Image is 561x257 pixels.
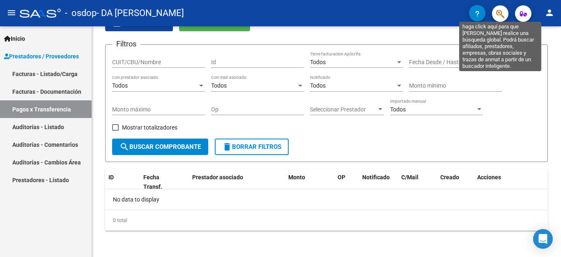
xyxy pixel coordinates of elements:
datatable-header-cell: Fecha Transf. [140,169,177,196]
button: Open calendar [492,58,501,67]
button: Buscar Comprobante [112,139,208,155]
span: Prestadores / Proveedores [4,52,79,61]
span: Buscar Comprobante [120,143,201,150]
input: Fecha inicio [409,59,439,66]
span: Monto [288,174,305,181]
span: Seleccionar Prestador [310,106,377,113]
mat-icon: search [120,142,129,152]
span: - DA [PERSON_NAME] [97,4,184,22]
span: Exportar CSV [112,20,166,28]
span: Todos [112,82,128,89]
datatable-header-cell: C/Mail [398,169,437,196]
mat-icon: menu [7,8,16,18]
span: Todos [310,59,326,65]
span: Prestador asociado [192,174,243,181]
datatable-header-cell: OP [334,169,359,196]
mat-icon: delete [222,142,232,152]
datatable-header-cell: Prestador asociado [189,169,285,196]
datatable-header-cell: Notificado [359,169,398,196]
datatable-header-cell: Acciones [474,169,548,196]
span: Todos [390,106,406,113]
span: OP [338,174,345,181]
span: C/Mail [401,174,418,181]
h3: Filtros [112,38,140,50]
span: Acciones [477,174,501,181]
input: Fecha fin [446,59,486,66]
span: Inicio [4,34,25,43]
div: 0 total [105,210,548,231]
span: ID [108,174,114,181]
datatable-header-cell: Creado [437,169,474,196]
span: Todos [310,82,326,89]
span: Creado [440,174,459,181]
div: No data to display [105,189,548,210]
span: - osdop [65,4,97,22]
mat-icon: person [545,8,554,18]
span: Todos [211,82,227,89]
datatable-header-cell: Monto [285,169,334,196]
span: Mostrar totalizadores [122,123,177,132]
div: Open Intercom Messenger [533,229,553,249]
datatable-header-cell: ID [105,169,140,196]
button: Borrar Filtros [215,139,289,155]
span: Borrar Filtros [222,143,281,150]
span: Notificado [362,174,390,181]
span: Fecha Transf. [143,174,162,190]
